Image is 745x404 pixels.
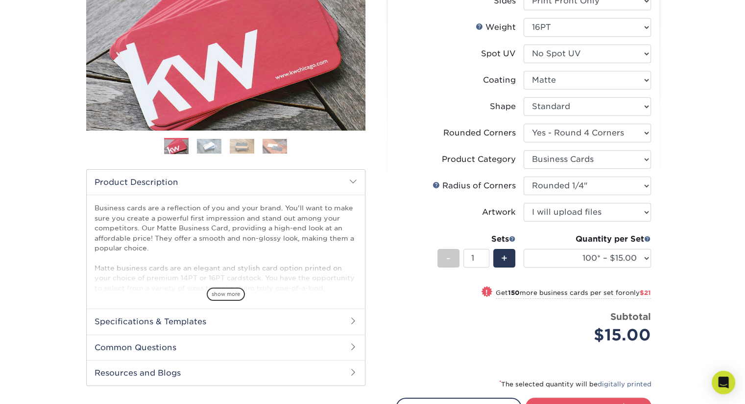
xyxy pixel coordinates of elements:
h2: Resources and Blogs [87,360,365,385]
div: Sets [437,233,516,245]
span: show more [207,288,245,301]
a: digitally printed [598,381,651,388]
div: $15.00 [531,323,651,347]
span: ! [485,287,488,297]
p: Business cards are a reflection of you and your brand. You'll want to make sure you create a powe... [95,203,357,342]
span: - [446,251,451,266]
div: Coating [483,74,516,86]
div: Radius of Corners [433,180,516,192]
div: Product Category [442,154,516,165]
strong: 150 [508,289,520,296]
small: The selected quantity will be [499,381,651,388]
div: Open Intercom Messenger [712,371,735,394]
div: Artwork [482,206,516,218]
span: only [625,289,651,296]
h2: Specifications & Templates [87,309,365,334]
img: Business Cards 01 [164,135,189,159]
div: Weight [476,22,516,33]
div: Rounded Corners [443,127,516,139]
span: $21 [640,289,651,296]
h2: Common Questions [87,335,365,360]
div: Shape [490,101,516,112]
h2: Product Description [87,170,365,195]
small: Get more business cards per set for [496,289,651,299]
img: Business Cards 02 [197,139,221,154]
span: + [501,251,507,266]
div: Spot UV [481,48,516,60]
img: Business Cards 04 [263,139,287,154]
img: Business Cards 03 [230,139,254,154]
div: Quantity per Set [524,233,651,245]
strong: Subtotal [610,311,651,322]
